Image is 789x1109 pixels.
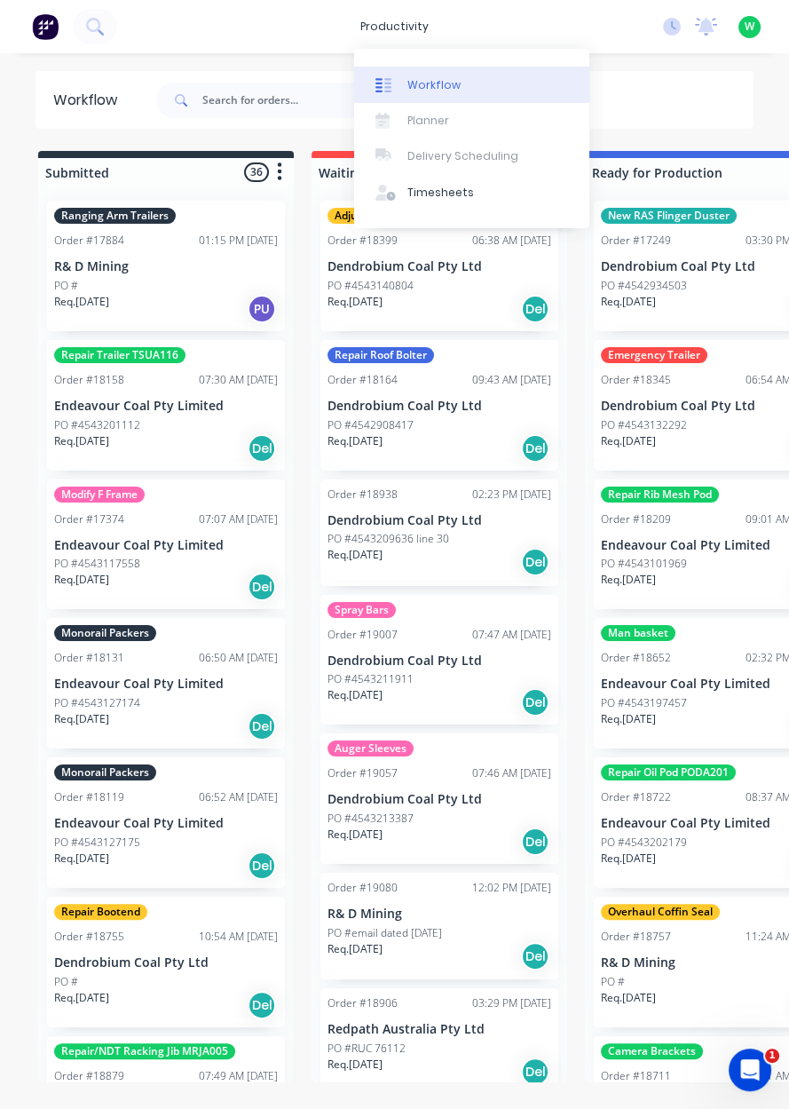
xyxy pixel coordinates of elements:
p: Req. [DATE] [54,851,109,867]
p: Endeavour Coal Pty Limited [54,538,278,553]
div: Repair Roof BolterOrder #1816409:43 AM [DATE]Dendrobium Coal Pty LtdPO #4542908417Req.[DATE]Del [320,340,558,471]
div: Monorail PackersOrder #1811906:52 AM [DATE]Endeavour Coal Pty LimitedPO #4543127175Req.[DATE]Del [47,757,285,888]
p: Req. [DATE] [327,547,383,563]
div: Adjustable Belt Hanging Shafts [327,208,501,224]
div: Del [248,852,276,880]
p: Req. [DATE] [54,294,109,310]
div: Monorail Packers [54,625,156,641]
div: 01:15 PM [DATE] [199,233,278,249]
div: Order #18711 [601,1068,671,1084]
a: Timesheets [354,175,589,210]
p: Redpath Australia Pty Ltd [327,1022,551,1037]
p: PO #4543140804 [327,278,414,294]
div: Order #17374 [54,511,124,527]
p: Req. [DATE] [54,711,109,727]
div: 03:29 PM [DATE] [472,995,551,1011]
div: Del [521,828,549,856]
p: Dendrobium Coal Pty Ltd [327,399,551,414]
div: Order #1893802:23 PM [DATE]Dendrobium Coal Pty LtdPO #4543209636 line 30Req.[DATE]Del [320,479,558,586]
div: Order #1890603:29 PM [DATE]Redpath Australia Pty LtdPO #RUC 76112Req.[DATE]Del [320,988,558,1095]
p: Req. [DATE] [601,711,656,727]
div: productivity [351,13,438,40]
p: PO # [601,974,625,990]
div: Repair Trailer TSUA116Order #1815807:30 AM [DATE]Endeavour Coal Pty LimitedPO #4543201112Req.[DAT... [47,340,285,471]
div: Del [521,434,549,463]
p: Endeavour Coal Pty Limited [54,677,278,692]
div: Order #18938 [327,487,398,503]
div: Spray BarsOrder #1900707:47 AM [DATE]Dendrobium Coal Pty LtdPO #4543211911Req.[DATE]Del [320,595,558,725]
p: PO #4543213387 [327,811,414,827]
p: Dendrobium Coal Pty Ltd [327,259,551,274]
p: Dendrobium Coal Pty Ltd [54,955,278,970]
div: Del [521,942,549,970]
div: Repair/NDT Racking Jib MRJA005 [54,1043,235,1059]
div: Repair BootendOrder #1875510:54 AM [DATE]Dendrobium Coal Pty LtdPO #Req.[DATE]Del [47,897,285,1027]
div: Auger SleevesOrder #1905707:46 AM [DATE]Dendrobium Coal Pty LtdPO #4543213387Req.[DATE]Del [320,733,558,864]
div: Del [248,573,276,601]
p: Endeavour Coal Pty Limited [54,399,278,414]
p: PO #4543117558 [54,556,140,572]
img: Factory [32,13,59,40]
p: Req. [DATE] [601,294,656,310]
div: PU [248,295,276,323]
div: Monorail Packers [54,764,156,780]
div: Overhaul Coffin Seal [601,904,720,920]
div: 07:07 AM [DATE] [199,511,278,527]
div: Del [521,688,549,717]
p: PO #4543101969 [601,556,687,572]
div: Camera Brackets [601,1043,703,1059]
div: Order #18755 [54,929,124,945]
div: Adjustable Belt Hanging ShaftsOrder #1839906:38 AM [DATE]Dendrobium Coal Pty LtdPO #4543140804Req... [320,201,558,331]
div: New RAS Flinger Duster [601,208,737,224]
div: Order #18906 [327,995,398,1011]
p: PO #4543127175 [54,835,140,851]
div: Order #19057 [327,765,398,781]
div: Order #18722 [601,789,671,805]
div: Emergency Trailer [601,347,707,363]
p: Req. [DATE] [601,572,656,588]
div: Modify F FrameOrder #1737407:07 AM [DATE]Endeavour Coal Pty LimitedPO #4543117558Req.[DATE]Del [47,479,285,610]
div: Modify F Frame [54,487,145,503]
div: Auger Sleeves [327,741,414,756]
p: R& D Mining [327,907,551,922]
p: PO #4543201112 [54,417,140,433]
div: Order #18345 [601,372,671,388]
p: PO # [54,278,78,294]
div: Order #1908012:02 PM [DATE]R& D MiningPO #email dated [DATE]Req.[DATE]Del [320,873,558,979]
p: Req. [DATE] [601,990,656,1006]
input: Search for orders... [202,83,378,118]
a: Workflow [354,67,589,102]
div: Order #18652 [601,650,671,666]
div: 07:46 AM [DATE] [472,765,551,781]
p: Req. [DATE] [54,433,109,449]
div: Del [248,434,276,463]
p: PO #4543197457 [601,695,687,711]
p: Req. [DATE] [601,433,656,449]
div: Order #19080 [327,880,398,896]
p: Dendrobium Coal Pty Ltd [327,792,551,807]
div: Order #18399 [327,233,398,249]
div: Ranging Arm TrailersOrder #1788401:15 PM [DATE]R& D MiningPO #Req.[DATE]PU [47,201,285,331]
div: Order #18164 [327,372,398,388]
div: Order #18158 [54,372,124,388]
div: Repair Bootend [54,904,147,920]
div: Del [248,712,276,741]
p: PO #4543127174 [54,695,140,711]
div: Timesheets [407,185,474,201]
div: 02:23 PM [DATE] [472,487,551,503]
p: PO #email dated [DATE] [327,925,442,941]
div: 06:52 AM [DATE] [199,789,278,805]
div: Order #18757 [601,929,671,945]
div: 07:30 AM [DATE] [199,372,278,388]
div: 12:02 PM [DATE] [472,880,551,896]
div: Order #18119 [54,789,124,805]
div: Order #18209 [601,511,671,527]
p: Endeavour Coal Pty Limited [54,816,278,831]
div: 06:38 AM [DATE] [472,233,551,249]
div: Del [521,548,549,576]
div: Monorail PackersOrder #1813106:50 AM [DATE]Endeavour Coal Pty LimitedPO #4543127174Req.[DATE]Del [47,618,285,749]
p: R& D Mining [54,259,278,274]
p: Req. [DATE] [327,433,383,449]
div: Order #18879 [54,1068,124,1084]
div: 06:50 AM [DATE] [199,650,278,666]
